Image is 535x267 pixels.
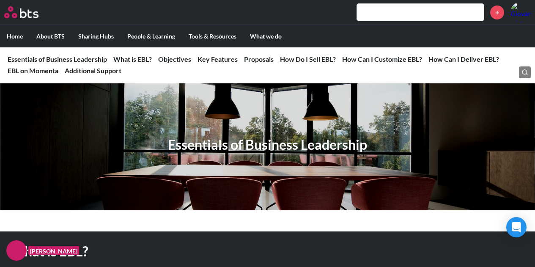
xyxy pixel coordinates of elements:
div: Open Intercom Messenger [506,217,527,237]
h1: Essentials of Business Leadership [168,135,367,154]
img: BTS Logo [4,6,38,18]
a: Go home [4,6,54,18]
h1: What is EBL? [11,242,370,261]
label: About BTS [30,25,71,47]
a: + [490,6,504,19]
a: Essentials of Business Leadership [8,55,107,63]
label: People & Learning [121,25,182,47]
a: Objectives [158,55,191,63]
a: Proposals [244,55,274,63]
a: Profile [510,2,531,22]
img: Giovanna Liberali [510,2,531,22]
a: EBL on Momenta [8,66,58,74]
a: Additional Support [65,66,121,74]
figcaption: [PERSON_NAME] [28,246,79,256]
a: How Can I Customize EBL? [342,55,422,63]
a: How Do I Sell EBL? [280,55,336,63]
img: F [6,240,27,261]
a: What is EBL? [113,55,152,63]
label: Tools & Resources [182,25,243,47]
a: Key Features [198,55,238,63]
label: Sharing Hubs [71,25,121,47]
a: How Can I Deliver EBL? [428,55,499,63]
label: What we do [243,25,288,47]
